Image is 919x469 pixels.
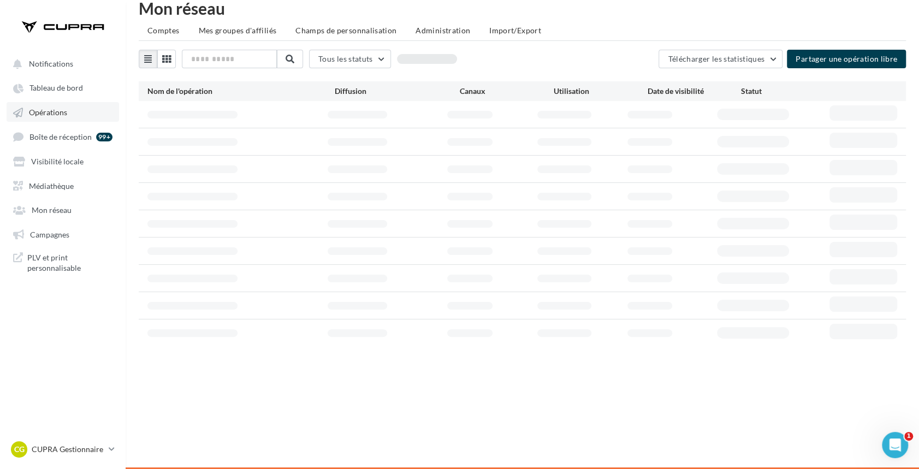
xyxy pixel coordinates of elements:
[741,86,835,97] div: Statut
[309,50,391,68] button: Tous les statuts
[29,108,67,117] span: Opérations
[7,151,119,170] a: Visibilité locale
[295,26,396,35] span: Champs de personnalisation
[14,444,25,455] span: CG
[30,229,69,239] span: Campagnes
[7,54,115,73] button: Notifications
[7,224,119,244] a: Campagnes
[489,26,541,35] span: Import/Export
[7,199,119,219] a: Mon réseau
[416,26,470,35] span: Administration
[96,133,112,141] div: 99+
[32,444,104,455] p: CUPRA Gestionnaire
[147,26,179,35] span: Comptes
[668,54,764,63] span: Télécharger les statistiques
[7,248,119,278] a: PLV et print personnalisable
[9,439,117,460] a: CG CUPRA Gestionnaire
[31,157,84,166] span: Visibilité locale
[904,432,913,441] span: 1
[29,59,73,68] span: Notifications
[29,181,74,190] span: Médiathèque
[7,126,119,146] a: Boîte de réception 99+
[198,26,276,35] span: Mes groupes d'affiliés
[7,102,119,122] a: Opérations
[147,86,335,97] div: Nom de l'opération
[787,50,906,68] button: Partager une opération libre
[647,86,741,97] div: Date de visibilité
[554,86,648,97] div: Utilisation
[7,175,119,195] a: Médiathèque
[29,132,92,141] span: Boîte de réception
[29,84,83,93] span: Tableau de bord
[32,205,72,215] span: Mon réseau
[7,78,119,97] a: Tableau de bord
[659,50,782,68] button: Télécharger les statistiques
[27,252,112,274] span: PLV et print personnalisable
[335,86,460,97] div: Diffusion
[882,432,908,458] iframe: Intercom live chat
[460,86,554,97] div: Canaux
[318,54,373,63] span: Tous les statuts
